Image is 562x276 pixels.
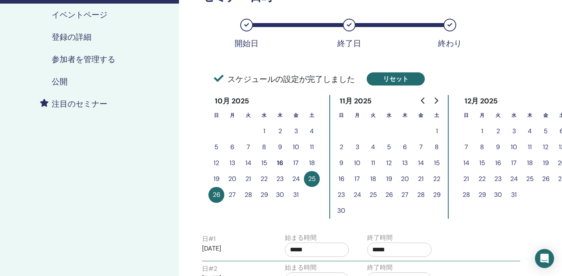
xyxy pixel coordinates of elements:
button: 29 [474,187,490,203]
button: Go to next month [430,93,442,109]
th: 木曜日 [397,107,413,123]
div: Open Intercom Messenger [535,249,554,268]
th: 月曜日 [224,107,240,123]
button: 7 [240,139,256,155]
button: 16 [333,171,349,187]
p: [DATE] [202,244,266,253]
button: 17 [288,155,304,171]
button: 7 [413,139,429,155]
label: 終了時間 [367,233,393,243]
button: リセット [367,72,425,86]
h4: 登録の詳細 [52,32,91,42]
th: 月曜日 [474,107,490,123]
th: 土曜日 [429,107,445,123]
button: 10 [288,139,304,155]
th: 金曜日 [288,107,304,123]
div: 11月 2025 [333,95,378,107]
button: 31 [288,187,304,203]
button: Go to previous month [417,93,430,109]
button: 15 [256,155,272,171]
button: 20 [224,171,240,187]
button: 19 [538,155,554,171]
button: 19 [208,171,224,187]
th: 日曜日 [208,107,224,123]
button: 29 [429,187,445,203]
h4: 注目のセミナー [52,99,107,109]
button: 9 [333,155,349,171]
div: 開始日 [227,39,266,48]
button: 16 [272,155,288,171]
th: 木曜日 [272,107,288,123]
th: 日曜日 [333,107,349,123]
div: 終了日 [329,39,369,48]
button: 12 [381,155,397,171]
button: 13 [397,155,413,171]
button: 8 [474,139,490,155]
button: 15 [429,155,445,171]
button: 27 [224,187,240,203]
button: 28 [413,187,429,203]
button: 30 [490,187,506,203]
button: 17 [349,171,365,187]
button: 10 [349,155,365,171]
button: 13 [224,155,240,171]
button: 18 [365,171,381,187]
h4: 参加者を管理する [52,54,115,64]
button: 14 [413,155,429,171]
button: 24 [349,187,365,203]
button: 6 [397,139,413,155]
button: 10 [506,139,522,155]
th: 日曜日 [458,107,474,123]
button: 29 [256,187,272,203]
button: 22 [429,171,445,187]
button: 3 [506,123,522,139]
button: 12 [538,139,554,155]
th: 土曜日 [304,107,320,123]
button: 5 [538,123,554,139]
button: 9 [490,139,506,155]
button: 2 [272,123,288,139]
button: 14 [240,155,256,171]
button: 20 [397,171,413,187]
button: 16 [490,155,506,171]
button: 17 [506,155,522,171]
button: 25 [304,171,320,187]
button: 30 [333,203,349,219]
th: 金曜日 [538,107,554,123]
button: 28 [458,187,474,203]
div: 終わり [430,39,470,48]
th: 火曜日 [490,107,506,123]
button: 21 [240,171,256,187]
button: 31 [506,187,522,203]
button: 6 [224,139,240,155]
th: 水曜日 [256,107,272,123]
button: 4 [304,123,320,139]
button: 30 [272,187,288,203]
button: 28 [240,187,256,203]
button: 2 [490,123,506,139]
button: 1 [474,123,490,139]
label: 日 # 2 [202,264,217,274]
button: 4 [522,123,538,139]
th: 火曜日 [365,107,381,123]
button: 5 [208,139,224,155]
button: 26 [538,171,554,187]
button: 8 [429,139,445,155]
button: 22 [474,171,490,187]
button: 21 [458,171,474,187]
button: 23 [333,187,349,203]
button: 19 [381,171,397,187]
button: 25 [522,171,538,187]
label: 始まる時間 [285,263,317,272]
button: 2 [333,139,349,155]
div: 12月 2025 [458,95,504,107]
button: 14 [458,155,474,171]
button: 11 [304,139,320,155]
label: 日 # 1 [202,234,216,244]
th: 火曜日 [240,107,256,123]
th: 金曜日 [413,107,429,123]
button: 4 [365,139,381,155]
button: 15 [474,155,490,171]
button: 26 [208,187,224,203]
div: 10月 2025 [208,95,256,107]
